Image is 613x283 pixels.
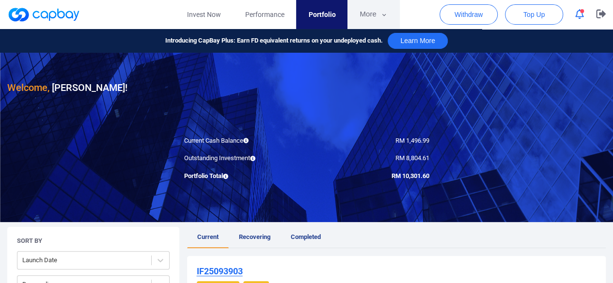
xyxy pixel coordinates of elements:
span: RM 1,496.99 [395,137,429,144]
div: Current Cash Balance [177,136,307,146]
span: Current [197,233,219,240]
span: Welcome, [7,82,49,93]
span: Portfolio [308,9,335,20]
span: Performance [245,9,284,20]
span: RM 10,301.60 [392,172,429,179]
span: Top Up [523,10,545,19]
span: Recovering [239,233,270,240]
h5: Sort By [17,237,42,245]
button: Withdraw [440,4,498,25]
h3: [PERSON_NAME] ! [7,80,127,95]
span: Introducing CapBay Plus: Earn FD equivalent returns on your undeployed cash. [165,36,383,46]
span: RM 8,804.61 [395,154,429,162]
span: Completed [291,233,321,240]
button: Top Up [505,4,563,25]
div: Outstanding Investment [177,153,307,164]
u: IF25093903 [197,266,243,276]
div: Portfolio Total [177,171,307,181]
button: Learn More [388,33,448,49]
